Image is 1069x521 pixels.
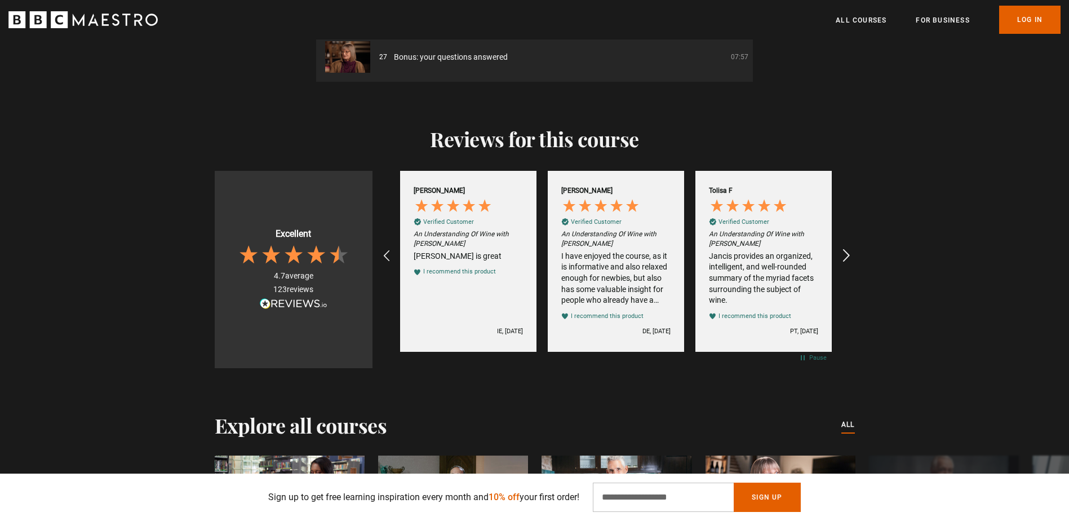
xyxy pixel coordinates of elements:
a: All [841,419,855,431]
span: 123 [273,285,287,294]
em: An Understanding Of Wine with [PERSON_NAME] [709,229,818,249]
div: Verified Customer [423,218,474,226]
div: [PERSON_NAME] [561,186,613,196]
svg: BBC Maestro [8,11,158,28]
div: Pause [809,354,827,362]
p: 27 [379,52,387,62]
span: 4.7 [274,271,285,280]
h2: Reviews for this course [215,127,855,151]
div: Excellent [276,228,311,240]
em: An Understanding Of Wine with [PERSON_NAME] [414,229,523,249]
div: 5 Stars [709,198,791,217]
div: REVIEWS.io Carousel Scroll Right [830,240,860,271]
em: An Understanding Of Wine with [PERSON_NAME] [561,229,671,249]
div: I recommend this product [423,267,496,276]
div: Review by Michael J, 5 out of 5 stars [394,171,542,351]
div: Review by Brigitte R, 5 out of 5 stars [542,171,690,351]
div: Tolisa F [709,186,733,196]
span: 10% off [489,492,520,502]
a: For business [916,15,969,26]
span: Bonus: your questions answered​ [394,51,508,63]
nav: Primary [836,6,1061,34]
div: 4.7 Stars [237,244,350,266]
div: PT, [DATE] [790,327,818,335]
a: Log In [999,6,1061,34]
div: Review by Anonymous, 5 out of 5 stars [837,171,985,351]
div: Verified Customer [571,218,622,226]
div: IE, [DATE] [497,327,523,335]
div: Customer reviews [395,160,838,351]
div: I recommend this product [571,312,644,320]
div: Customer reviews carousel with auto-scroll controls [372,160,860,351]
div: reviews [273,284,313,295]
p: 07:57 [731,52,748,62]
div: DE, [DATE] [642,327,671,335]
div: 5 Stars [561,198,643,217]
div: 5 Stars [414,198,495,217]
div: [PERSON_NAME] [414,186,465,196]
div: I recommend this product [718,312,791,320]
div: Jancis provides an organized, intelligent, and well-rounded summary of the myriad facets surround... [709,251,818,306]
p: Sign up to get free learning inspiration every month and your first order! [268,491,579,504]
div: Verified Customer [718,218,769,226]
h2: Explore all courses [215,413,387,437]
div: REVIEWS.io Carousel Scroll Left [374,242,401,270]
a: Read more reviews on REVIEWS.io [260,298,327,312]
div: Review by Tolisa F, 5 out of 5 stars [690,171,837,351]
div: [PERSON_NAME] is great [414,251,523,262]
button: Sign Up [734,483,800,512]
a: All Courses [836,15,886,26]
div: average [274,271,313,282]
div: Pause carousel [800,352,827,363]
div: I have enjoyed the course, as it is informative and also relaxed enough for newbies, but also has... [561,251,671,306]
